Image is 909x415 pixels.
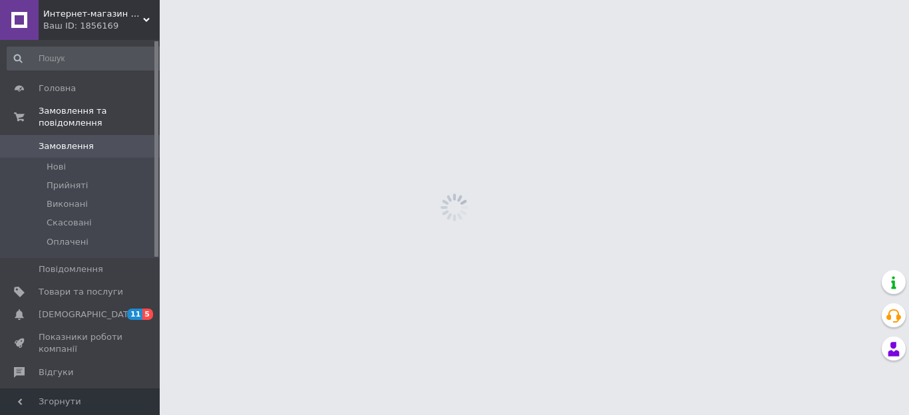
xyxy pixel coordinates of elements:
[47,198,88,210] span: Виконані
[39,105,160,129] span: Замовлення та повідомлення
[47,217,92,229] span: Скасовані
[127,309,142,320] span: 11
[39,82,76,94] span: Головна
[39,286,123,298] span: Товари та послуги
[47,180,88,192] span: Прийняті
[7,47,164,70] input: Пошук
[39,263,103,275] span: Повідомлення
[39,140,94,152] span: Замовлення
[39,366,73,378] span: Відгуки
[142,309,153,320] span: 5
[43,8,143,20] span: Интернет-магазин "Приглашалки"
[47,236,89,248] span: Оплачені
[39,331,123,355] span: Показники роботи компанії
[39,309,137,321] span: [DEMOGRAPHIC_DATA]
[43,20,160,32] div: Ваш ID: 1856169
[47,161,66,173] span: Нові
